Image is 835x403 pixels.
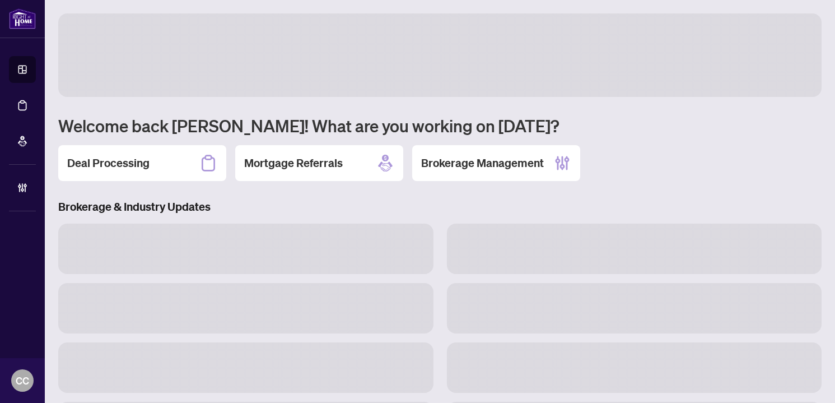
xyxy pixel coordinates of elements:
[16,373,29,388] span: CC
[67,155,150,171] h2: Deal Processing
[244,155,343,171] h2: Mortgage Referrals
[58,115,822,136] h1: Welcome back [PERSON_NAME]! What are you working on [DATE]?
[9,8,36,29] img: logo
[421,155,544,171] h2: Brokerage Management
[58,199,822,215] h3: Brokerage & Industry Updates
